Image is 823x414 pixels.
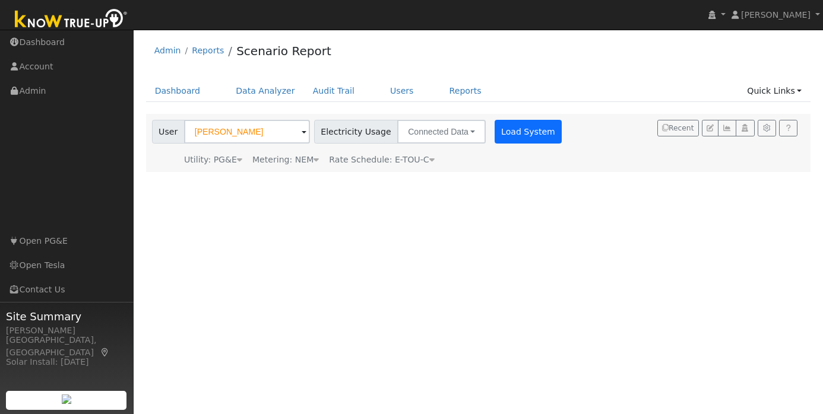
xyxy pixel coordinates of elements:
[184,120,310,144] input: Select a User
[738,80,811,102] a: Quick Links
[397,120,486,144] button: Connected Data
[741,10,811,20] span: [PERSON_NAME]
[154,46,181,55] a: Admin
[736,120,754,136] button: Login As
[314,120,398,144] span: Electricity Usage
[6,308,127,324] span: Site Summary
[6,334,127,359] div: [GEOGRAPHIC_DATA], [GEOGRAPHIC_DATA]
[236,44,331,58] a: Scenario Report
[304,80,363,102] a: Audit Trail
[495,120,562,144] button: Load System
[192,46,224,55] a: Reports
[227,80,304,102] a: Data Analyzer
[329,155,434,164] span: Alias: H2ETOUCN
[184,154,242,166] div: Utility: PG&E
[779,120,797,136] a: Help Link
[100,348,110,357] a: Map
[152,120,185,144] span: User
[441,80,490,102] a: Reports
[146,80,210,102] a: Dashboard
[718,120,736,136] button: Multi-Series Graph
[62,394,71,404] img: retrieve
[9,7,134,33] img: Know True-Up
[252,154,319,166] div: Metering: NEM
[6,324,127,337] div: [PERSON_NAME]
[702,120,718,136] button: Edit User
[6,356,127,368] div: Solar Install: [DATE]
[381,80,423,102] a: Users
[758,120,776,136] button: Settings
[657,120,699,136] button: Recent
